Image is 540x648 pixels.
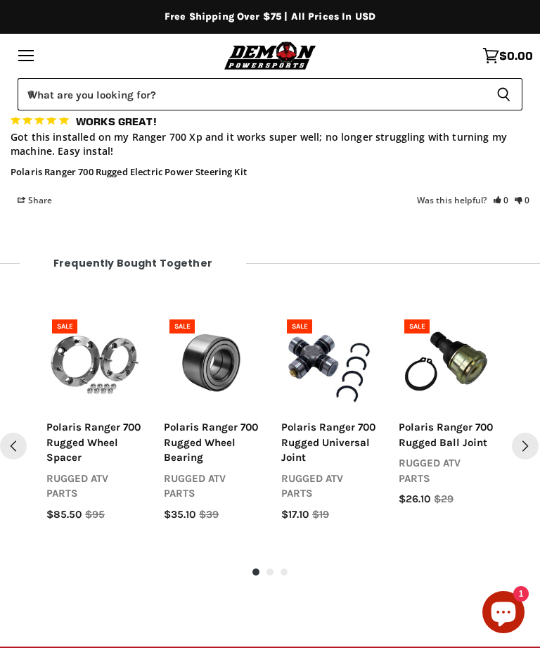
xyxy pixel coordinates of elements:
[475,40,540,71] a: $0.00
[46,314,141,409] a: Polaris Ranger 700 Rugged Wheel SpacerPolaris Ranger 700 Rugged Wheel SpacerSelect options
[512,433,539,459] button: Next
[20,258,246,269] span: Frequently bought together
[399,420,494,507] a: polaris ranger 700 rugged ball jointrugged atv parts$26.10$29
[485,78,522,110] button: Search
[399,492,430,507] span: $26.10
[174,322,191,331] span: SALE
[164,420,259,465] div: polaris ranger 700 rugged wheel bearing
[499,49,533,62] span: $0.00
[281,314,376,409] a: Polaris Ranger 700 Rugged Universal JointAdd to cart
[281,507,309,522] span: $17.10
[281,314,376,409] img: Polaris Ranger 700 Rugged Universal Joint
[11,130,529,158] p: Got this installed on my Ranger 700 Xp and it works super well; no longer struggling with turning...
[399,456,494,486] div: rugged atv parts
[515,194,529,206] a: Rate review as not helpful
[164,314,259,409] a: Polaris Ranger 700 Rugged Wheel BearingPolaris Ranger 700 Rugged Wheel BearingSelect options
[57,322,73,331] span: SALE
[199,507,219,522] span: $39
[9,112,70,128] span: 5-Star Rating Review
[76,113,157,130] h3: Works great!
[515,196,529,205] i: 0
[434,492,454,507] span: $29
[46,471,141,502] div: rugged atv parts
[18,78,522,110] form: Product
[292,322,308,331] span: SALE
[478,591,529,637] inbox-online-store-chat: Shopify online store chat
[18,78,485,110] input: When autocomplete results are available use up and down arrows to review and enter to select
[164,507,195,522] span: $35.10
[46,507,82,522] span: $85.50
[46,420,141,522] a: polaris ranger 700 rugged wheel spacerrugged atv parts$85.50$95
[11,165,247,178] a: Polaris Ranger 700 Rugged Electric Power Steering Kit
[164,471,259,502] div: rugged atv parts
[11,193,59,208] span: Share
[281,471,376,502] div: rugged atv parts
[417,196,529,205] div: Was this helpful?
[409,322,425,331] span: SALE
[85,507,105,522] span: $95
[399,314,494,409] a: Polaris Ranger 700 Rugged Ball JointPolaris Ranger 700 Rugged Ball JointSelect options
[164,420,259,522] a: polaris ranger 700 rugged wheel bearingrugged atv parts$35.10$39
[46,420,141,465] div: polaris ranger 700 rugged wheel spacer
[399,420,494,450] div: polaris ranger 700 rugged ball joint
[312,507,329,522] span: $19
[221,39,319,71] img: Demon Powersports
[494,194,508,206] a: Rate review as helpful
[281,420,376,465] div: polaris ranger 700 rugged universal joint
[494,196,508,205] i: 0
[281,420,376,522] a: polaris ranger 700 rugged universal jointrugged atv parts$17.10$19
